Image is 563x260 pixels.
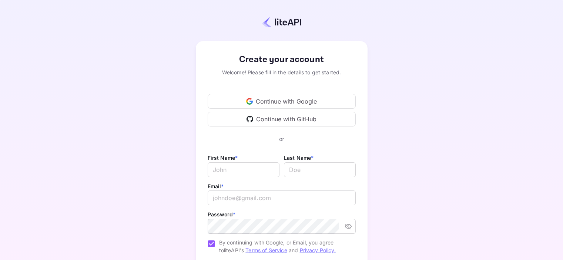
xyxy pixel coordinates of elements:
input: John [208,162,279,177]
img: liteapi [262,17,301,27]
a: Privacy Policy. [300,247,336,253]
span: By continuing with Google, or Email, you agree to liteAPI's and [219,239,350,254]
button: toggle password visibility [342,220,355,233]
div: Continue with GitHub [208,112,356,126]
div: Create your account [208,53,356,66]
label: Email [208,183,224,189]
div: Welcome! Please fill in the details to get started. [208,68,356,76]
label: Last Name [284,155,314,161]
input: Doe [284,162,356,177]
label: Password [208,211,235,217]
a: Terms of Service [245,247,287,253]
input: johndoe@gmail.com [208,190,356,205]
div: Continue with Google [208,94,356,109]
label: First Name [208,155,238,161]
